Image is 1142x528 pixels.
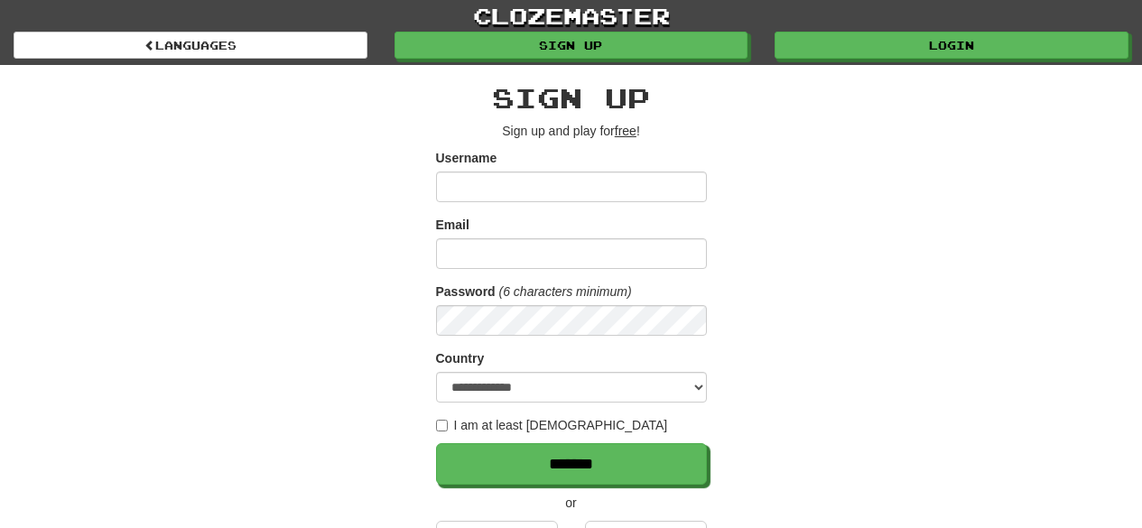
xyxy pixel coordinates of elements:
[499,284,632,299] em: (6 characters minimum)
[436,149,497,167] label: Username
[436,216,469,234] label: Email
[436,349,485,367] label: Country
[436,416,668,434] label: I am at least [DEMOGRAPHIC_DATA]
[615,124,636,138] u: free
[436,122,707,140] p: Sign up and play for !
[436,83,707,113] h2: Sign up
[775,32,1128,59] a: Login
[14,32,367,59] a: Languages
[436,494,707,512] p: or
[395,32,748,59] a: Sign up
[436,420,448,431] input: I am at least [DEMOGRAPHIC_DATA]
[436,283,496,301] label: Password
